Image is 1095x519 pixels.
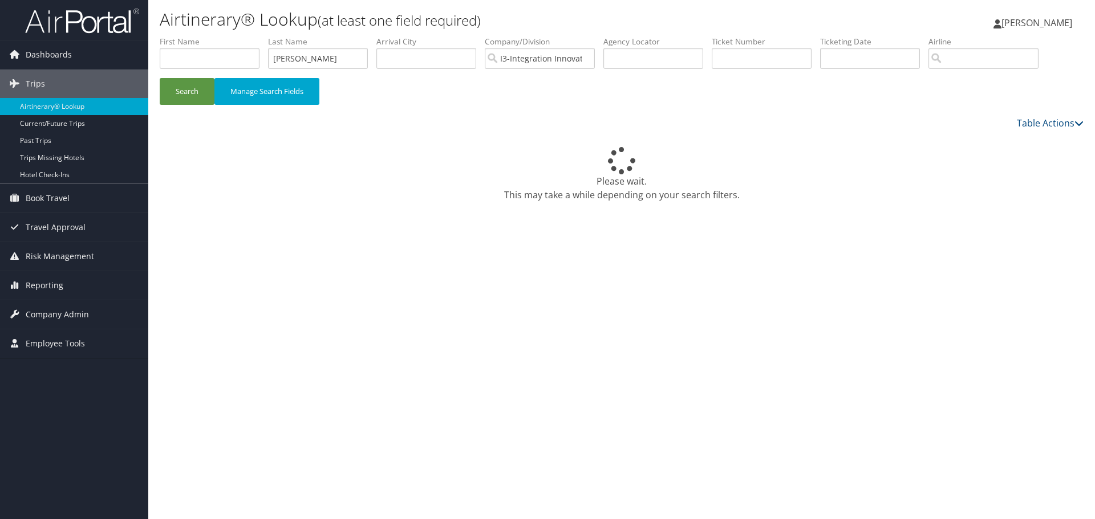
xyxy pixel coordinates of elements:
[1017,117,1084,129] a: Table Actions
[603,36,712,47] label: Agency Locator
[26,213,86,242] span: Travel Approval
[160,7,776,31] h1: Airtinerary® Lookup
[214,78,319,105] button: Manage Search Fields
[928,36,1047,47] label: Airline
[485,36,603,47] label: Company/Division
[26,271,63,300] span: Reporting
[26,300,89,329] span: Company Admin
[26,70,45,98] span: Trips
[26,184,70,212] span: Book Travel
[26,242,94,271] span: Risk Management
[26,40,72,69] span: Dashboards
[1001,17,1072,29] span: [PERSON_NAME]
[376,36,485,47] label: Arrival City
[993,6,1084,40] a: [PERSON_NAME]
[160,147,1084,202] div: Please wait. This may take a while depending on your search filters.
[160,36,268,47] label: First Name
[820,36,928,47] label: Ticketing Date
[318,11,481,30] small: (at least one field required)
[160,78,214,105] button: Search
[712,36,820,47] label: Ticket Number
[268,36,376,47] label: Last Name
[25,7,139,34] img: airportal-logo.png
[26,329,85,358] span: Employee Tools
